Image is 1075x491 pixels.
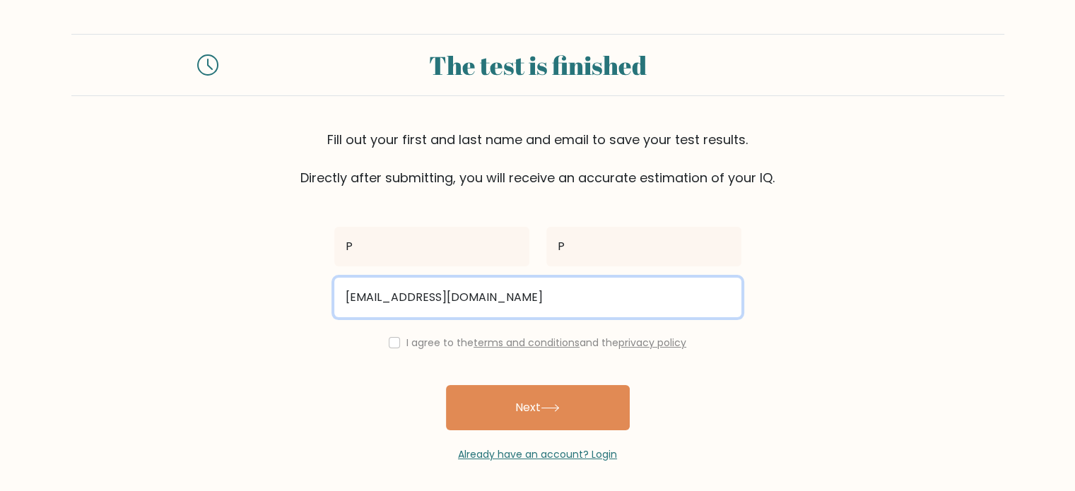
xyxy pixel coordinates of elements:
input: Email [334,278,741,317]
input: Last name [546,227,741,266]
label: I agree to the and the [406,336,686,350]
div: The test is finished [235,46,840,84]
button: Next [446,385,630,430]
a: Already have an account? Login [458,447,617,461]
a: terms and conditions [474,336,580,350]
input: First name [334,227,529,266]
div: Fill out your first and last name and email to save your test results. Directly after submitting,... [71,130,1004,187]
a: privacy policy [618,336,686,350]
